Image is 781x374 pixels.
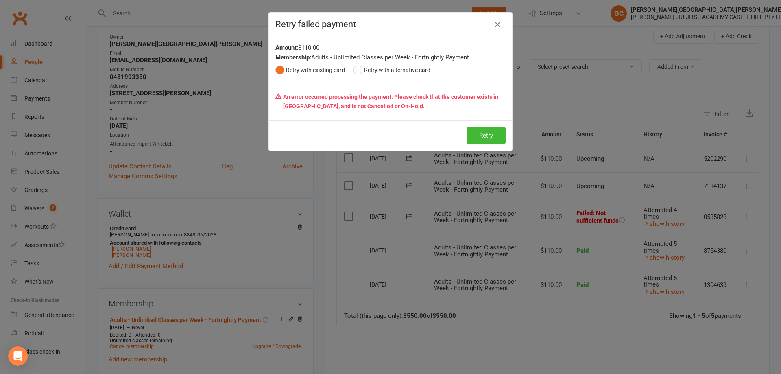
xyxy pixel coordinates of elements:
[275,89,506,114] p: An error occurred processing the payment. Please check that the customer exists in [GEOGRAPHIC_DA...
[275,19,506,29] h4: Retry failed payment
[8,346,28,366] div: Open Intercom Messenger
[491,18,504,31] button: Close
[275,52,506,62] div: Adults - Unlimited Classes per Week - Fortnightly Payment
[275,62,345,78] button: Retry with existing card
[275,43,506,52] div: $110.00
[467,127,506,144] button: Retry
[275,54,311,61] strong: Membership:
[275,44,298,51] strong: Amount:
[353,62,430,78] button: Retry with alternative card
